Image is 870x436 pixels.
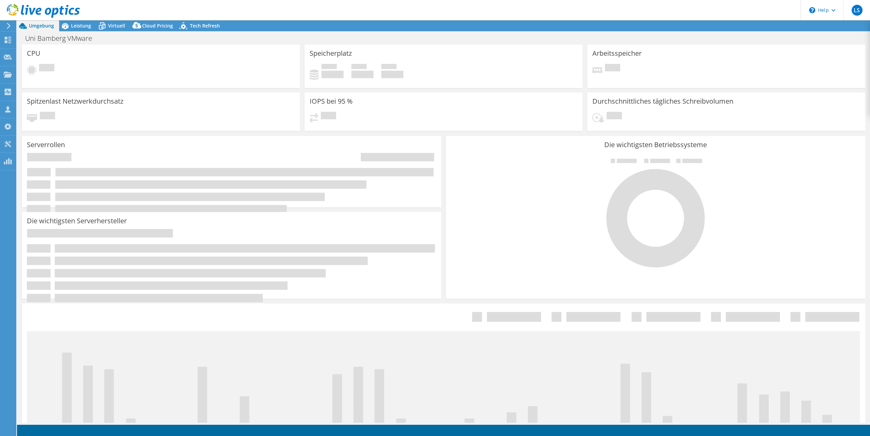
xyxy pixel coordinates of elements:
[809,7,815,13] svg: \n
[381,64,397,71] span: Insgesamt
[39,64,54,73] span: Ausstehend
[27,98,123,105] h3: Spitzenlast Netzwerkdurchsatz
[852,5,863,16] span: LS
[22,35,103,42] h1: Uni Bamberg VMware
[592,98,733,105] h3: Durchschnittliches tägliches Schreibvolumen
[71,22,91,29] span: Leistung
[310,50,352,57] h3: Speicherplatz
[605,64,620,73] span: Ausstehend
[351,71,373,78] h4: 0 GiB
[40,112,55,121] span: Ausstehend
[190,22,220,29] span: Tech Refresh
[351,64,367,71] span: Verfügbar
[451,141,860,149] h3: Die wichtigsten Betriebssysteme
[27,217,127,225] h3: Die wichtigsten Serverhersteller
[321,64,337,71] span: Belegt
[108,22,125,29] span: Virtuell
[321,71,344,78] h4: 0 GiB
[142,22,173,29] span: Cloud Pricing
[607,112,622,121] span: Ausstehend
[321,112,336,121] span: Ausstehend
[310,98,353,105] h3: IOPS bei 95 %
[27,141,65,149] h3: Serverrollen
[29,22,54,29] span: Umgebung
[592,50,642,57] h3: Arbeitsspeicher
[27,50,40,57] h3: CPU
[381,71,403,78] h4: 0 GiB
